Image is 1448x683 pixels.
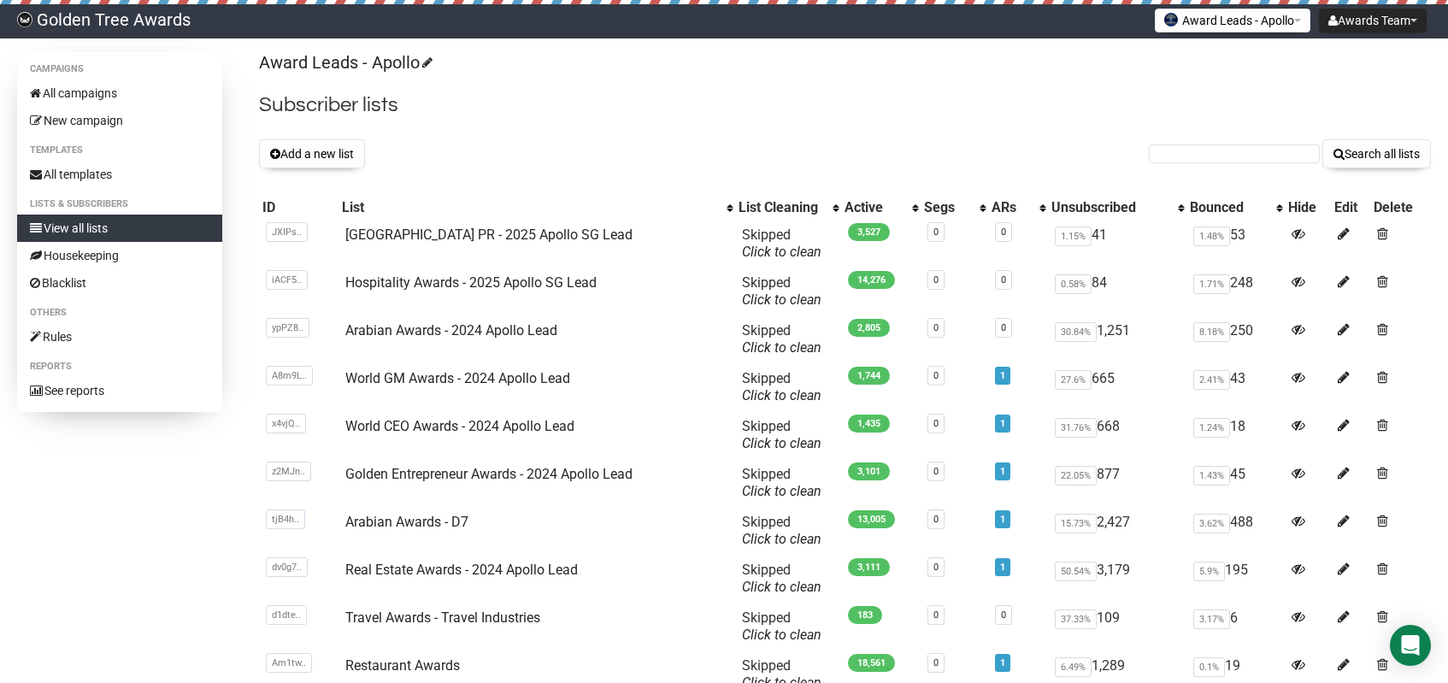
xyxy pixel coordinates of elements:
[266,366,313,386] span: A8m9L..
[1164,13,1178,26] img: favicons
[1186,555,1285,603] td: 195
[266,509,305,529] span: tjB4h..
[1186,459,1285,507] td: 45
[262,199,336,216] div: ID
[17,59,222,79] li: Campaigns
[17,215,222,242] a: View all lists
[1000,562,1005,573] a: 1
[1193,418,1230,438] span: 1.24%
[933,657,939,668] a: 0
[988,196,1048,220] th: ARs: No sort applied, activate to apply an ascending sort
[1193,466,1230,486] span: 1.43%
[848,606,882,624] span: 183
[742,370,821,403] span: Skipped
[1048,555,1186,603] td: 3,179
[848,415,890,433] span: 1,435
[742,531,821,547] a: Click to clean
[1000,657,1005,668] a: 1
[17,79,222,107] a: All campaigns
[259,90,1431,121] h2: Subscriber lists
[1000,370,1005,381] a: 1
[1186,220,1285,268] td: 53
[1055,562,1097,581] span: 50.54%
[933,227,939,238] a: 0
[739,199,824,216] div: List Cleaning
[1001,274,1006,286] a: 0
[742,291,821,308] a: Click to clean
[992,199,1031,216] div: ARs
[17,12,32,27] img: f8b559bad824ed76f7defaffbc1b54fa
[742,339,821,356] a: Click to clean
[1051,199,1169,216] div: Unsubscribed
[345,514,468,530] a: Arabian Awards - D7
[1000,418,1005,429] a: 1
[742,274,821,308] span: Skipped
[933,370,939,381] a: 0
[742,387,821,403] a: Click to clean
[848,223,890,241] span: 3,527
[848,558,890,576] span: 3,111
[742,227,821,260] span: Skipped
[742,609,821,643] span: Skipped
[1193,514,1230,533] span: 3.62%
[266,557,308,577] span: dv0g7..
[1048,363,1186,411] td: 665
[1322,139,1431,168] button: Search all lists
[17,140,222,161] li: Templates
[266,653,312,673] span: Am1tw..
[1055,274,1092,294] span: 0.58%
[266,605,307,625] span: d1dte..
[1055,657,1092,677] span: 6.49%
[924,199,971,216] div: Segs
[1390,625,1431,666] div: Open Intercom Messenger
[742,514,821,547] span: Skipped
[742,579,821,595] a: Click to clean
[345,370,570,386] a: World GM Awards - 2024 Apollo Lead
[1055,514,1097,533] span: 15.73%
[848,510,895,528] span: 13,005
[933,322,939,333] a: 0
[1048,507,1186,555] td: 2,427
[1001,609,1006,621] a: 0
[735,196,841,220] th: List Cleaning: No sort applied, activate to apply an ascending sort
[933,514,939,525] a: 0
[1155,9,1310,32] button: Award Leads - Apollo
[1048,411,1186,459] td: 668
[345,227,633,243] a: [GEOGRAPHIC_DATA] PR - 2025 Apollo SG Lead
[1048,603,1186,651] td: 109
[17,303,222,323] li: Others
[1193,609,1230,629] span: 3.17%
[1193,227,1230,246] span: 1.48%
[1193,657,1225,677] span: 0.1%
[1186,268,1285,315] td: 248
[742,627,821,643] a: Click to clean
[17,377,222,404] a: See reports
[933,609,939,621] a: 0
[1331,196,1370,220] th: Edit: No sort applied, sorting is disabled
[1186,315,1285,363] td: 250
[845,199,904,216] div: Active
[1193,562,1225,581] span: 5.9%
[345,322,557,339] a: Arabian Awards - 2024 Apollo Lead
[1190,199,1268,216] div: Bounced
[1193,274,1230,294] span: 1.71%
[1055,370,1092,390] span: 27.6%
[933,466,939,477] a: 0
[1186,603,1285,651] td: 6
[345,418,574,434] a: World CEO Awards - 2024 Apollo Lead
[259,196,339,220] th: ID: No sort applied, sorting is disabled
[933,274,939,286] a: 0
[1186,196,1285,220] th: Bounced: No sort applied, activate to apply an ascending sort
[1048,220,1186,268] td: 41
[345,274,597,291] a: Hospitality Awards - 2025 Apollo SG Lead
[848,271,895,289] span: 14,276
[1055,227,1092,246] span: 1.15%
[1285,196,1331,220] th: Hide: No sort applied, sorting is disabled
[266,462,311,481] span: z2MJn..
[1319,9,1427,32] button: Awards Team
[848,462,890,480] span: 3,101
[848,319,890,337] span: 2,805
[1193,322,1230,342] span: 8.18%
[1048,268,1186,315] td: 84
[742,562,821,595] span: Skipped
